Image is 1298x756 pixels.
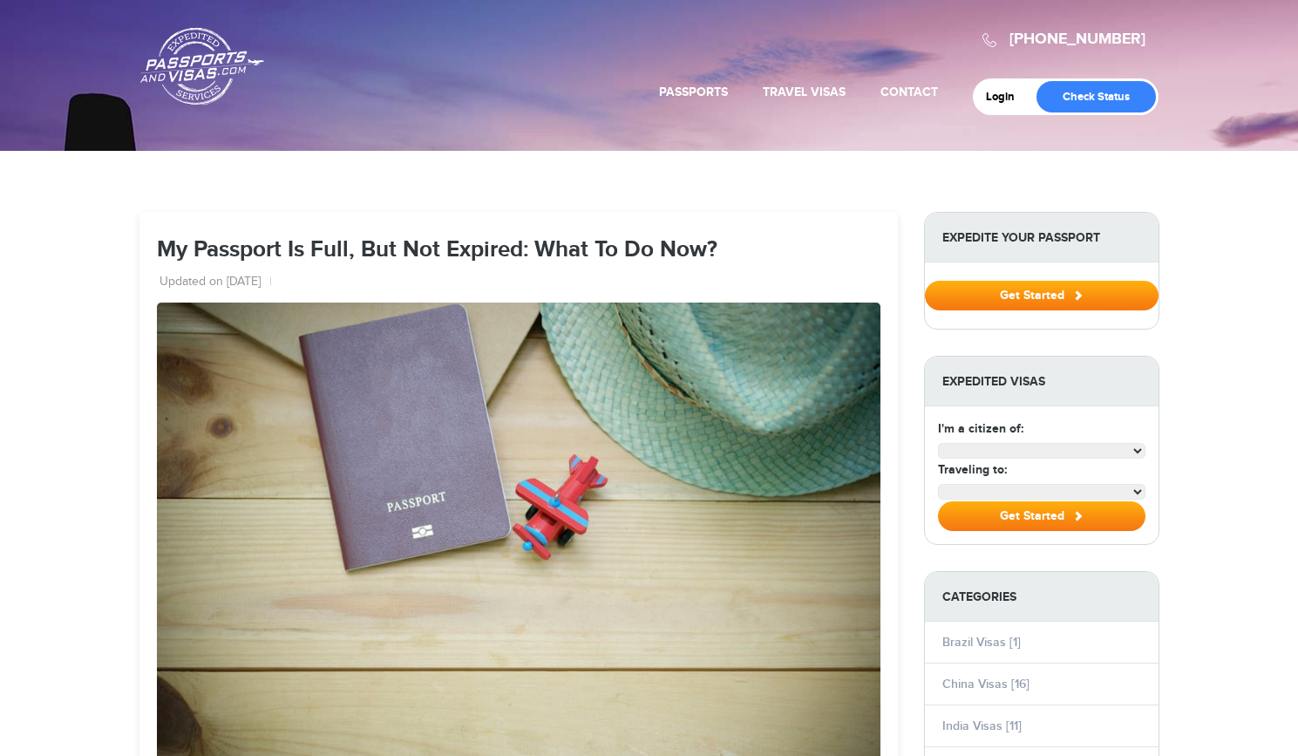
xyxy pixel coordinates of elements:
[925,281,1159,310] button: Get Started
[938,501,1145,531] button: Get Started
[942,677,1030,691] a: China Visas [16]
[925,572,1159,622] strong: Categories
[880,85,938,99] a: Contact
[160,274,272,291] li: Updated on [DATE]
[763,85,846,99] a: Travel Visas
[1036,81,1156,112] a: Check Status
[140,27,264,106] a: Passports & [DOMAIN_NAME]
[1009,30,1145,49] a: [PHONE_NUMBER]
[157,238,880,263] h1: My Passport Is Full, But Not Expired: What To Do Now?
[986,90,1027,104] a: Login
[925,213,1159,262] strong: Expedite Your Passport
[659,85,728,99] a: Passports
[942,719,1022,733] a: India Visas [11]
[942,635,1021,650] a: Brazil Visas [1]
[938,419,1023,438] label: I'm a citizen of:
[925,357,1159,406] strong: Expedited Visas
[925,288,1159,302] a: Get Started
[938,460,1007,479] label: Traveling to:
